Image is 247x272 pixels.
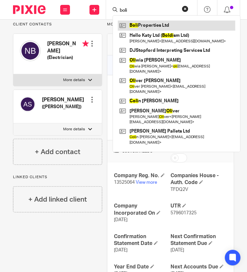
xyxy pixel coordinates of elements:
[182,6,188,12] button: Clear
[35,147,80,157] h4: + Add contact
[114,264,171,270] h4: Year End Date
[47,54,89,61] h5: (Electrician)
[171,211,197,215] span: 5796017325
[114,180,135,185] span: 13525064
[13,22,102,27] p: Client contacts
[171,203,227,209] h4: UTR
[136,180,157,185] a: View more
[114,248,128,252] span: [DATE]
[171,172,227,186] h4: Companies House - Auth. Code
[13,5,46,14] img: Pixie
[42,96,84,103] h4: [PERSON_NAME]
[28,194,87,205] h4: + Add linked client
[171,264,227,270] h4: Next Accounts Due
[63,127,85,132] p: More details
[114,203,171,217] h4: Company Incorporated On
[20,96,35,112] img: svg%3E
[114,233,171,247] h4: Confirmation Statement Date
[13,175,102,180] p: Linked clients
[42,104,84,110] h5: ([PERSON_NAME])
[171,233,227,247] h4: Next Confirmation Statement Due
[20,40,41,61] img: svg%3E
[171,248,184,252] span: [DATE]
[114,218,128,222] span: [DATE]
[114,172,171,179] h4: Company Reg. No.
[107,22,234,27] p: More details
[82,40,89,47] i: Primary
[47,40,89,54] h4: [PERSON_NAME]
[119,8,178,14] input: Search
[63,78,85,83] p: More details
[171,187,188,192] span: TFDQ2V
